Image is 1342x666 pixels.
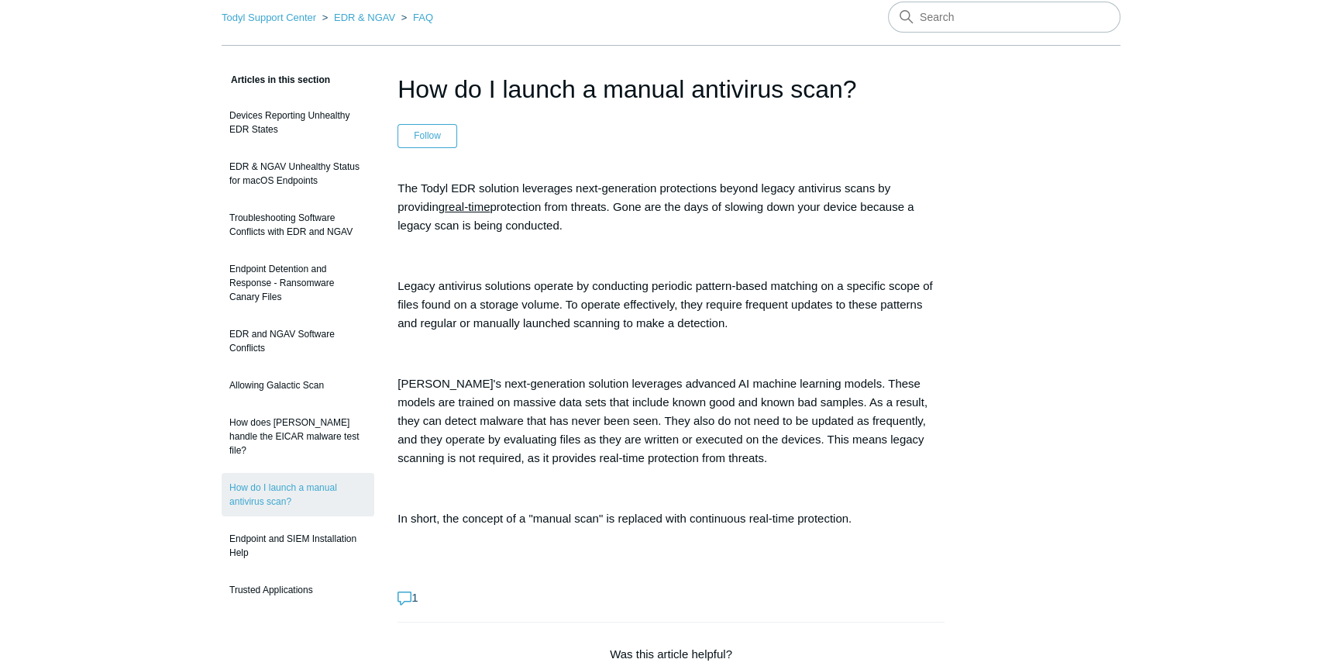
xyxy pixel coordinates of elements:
a: Trusted Applications [222,575,374,605]
a: Todyl Support Center [222,12,316,23]
a: Endpoint Detention and Response - Ransomware Canary Files [222,254,374,312]
li: EDR & NGAV [319,12,398,23]
input: Search [888,2,1120,33]
button: Follow Article [397,124,457,147]
p: The Todyl EDR solution leverages next-generation protections beyond legacy antivirus scans by pro... [397,179,945,235]
span: real-time [445,200,490,213]
a: How do I launch a manual antivirus scan? [222,473,374,516]
span: 1 [397,591,418,604]
a: FAQ [413,12,433,23]
h1: How do I launch a manual antivirus scan? [397,71,945,108]
a: EDR & NGAV [334,12,395,23]
li: FAQ [398,12,433,23]
a: EDR and NGAV Software Conflicts [222,319,374,363]
span: Was this article helpful? [610,647,732,661]
a: How does [PERSON_NAME] handle the EICAR malware test file? [222,408,374,465]
a: EDR & NGAV Unhealthy Status for macOS Endpoints [222,152,374,195]
a: Allowing Galactic Scan [222,371,374,400]
a: Devices Reporting Unhealthy EDR States [222,101,374,144]
a: Troubleshooting Software Conflicts with EDR and NGAV [222,203,374,247]
li: Todyl Support Center [222,12,319,23]
p: [PERSON_NAME]'s next-generation solution leverages advanced AI machine learning models. These mod... [397,374,945,468]
p: Legacy antivirus solutions operate by conducting periodic pattern-based matching on a specific sc... [397,277,945,333]
a: Endpoint and SIEM Installation Help [222,524,374,568]
p: In short, the concept of a "manual scan" is replaced with continuous real-time protection. [397,509,945,528]
span: Articles in this section [222,74,330,85]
